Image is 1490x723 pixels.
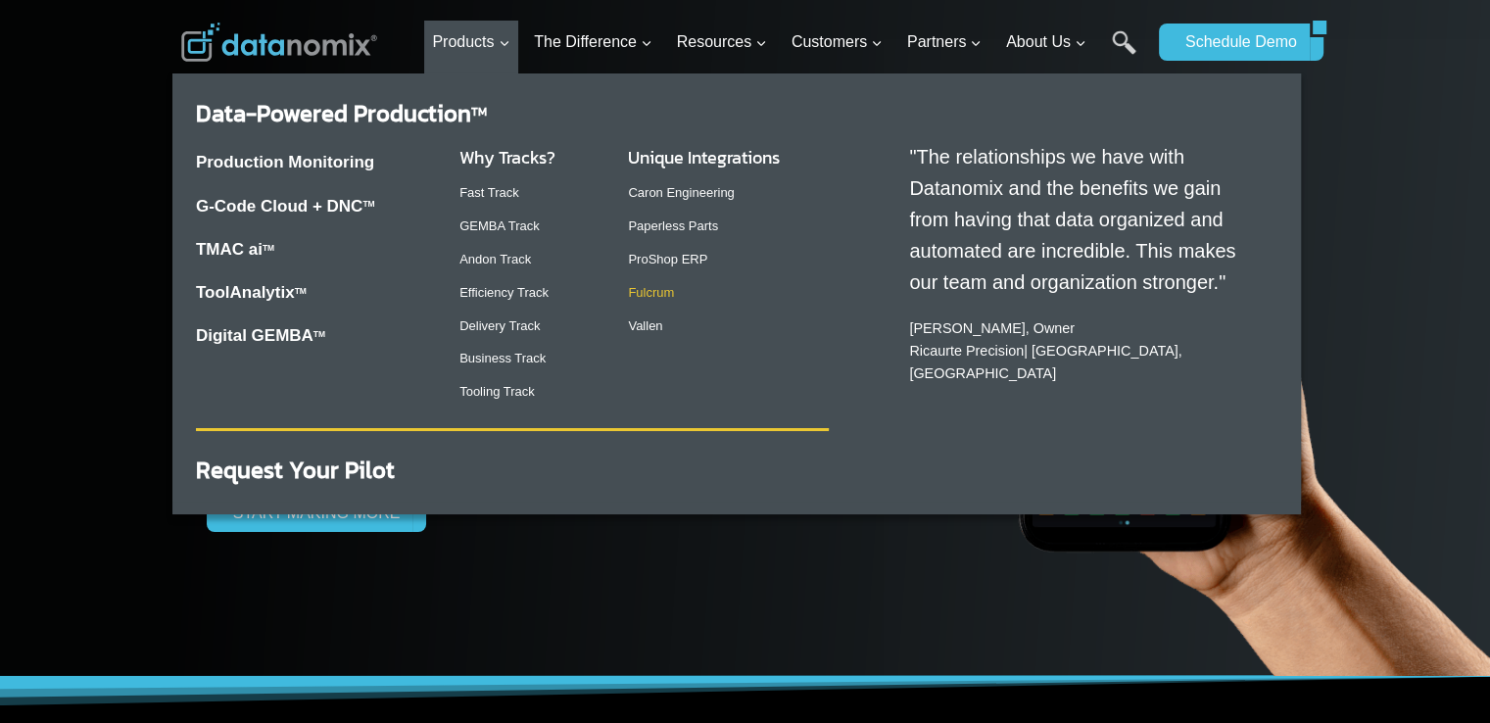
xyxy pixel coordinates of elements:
[181,23,377,62] img: Datanomix
[459,351,546,365] a: Business Track
[441,242,516,260] span: State/Region
[459,285,549,300] a: Efficiency Track
[907,29,982,55] span: Partners
[628,318,662,333] a: Vallen
[196,240,274,259] a: TMAC aiTM
[362,199,374,209] sup: TM
[196,326,325,345] a: Digital GEMBATM
[313,329,325,339] sup: TM
[909,141,1258,298] p: "The relationships we have with Datanomix and the benefits we gain from having that data organize...
[219,437,249,451] a: Terms
[628,185,734,200] a: Caron Engineering
[459,218,540,233] a: GEMBA Track
[266,437,330,451] a: Privacy Policy
[459,318,540,333] a: Delivery Track
[441,1,504,19] span: Last Name
[909,317,1258,385] p: [PERSON_NAME], Owner | [GEOGRAPHIC_DATA], [GEOGRAPHIC_DATA]
[196,283,295,302] a: ToolAnalytix
[628,252,707,266] a: ProShop ERP
[1112,30,1136,74] a: Search
[677,29,767,55] span: Resources
[792,29,883,55] span: Customers
[424,11,1149,74] nav: Primary Navigation
[295,286,307,296] a: TM
[1392,629,1490,723] iframe: Chat Widget
[459,384,535,399] a: Tooling Track
[459,252,531,266] a: Andon Track
[10,376,324,713] iframe: Popup CTA
[909,343,1024,359] a: Ricaurte Precision
[196,96,487,130] a: Data-Powered ProductionTM
[628,144,829,170] h3: Unique Integrations
[196,153,374,171] a: Production Monitoring
[628,285,674,300] a: Fulcrum
[432,29,509,55] span: Products
[263,243,274,253] sup: TM
[628,218,718,233] a: Paperless Parts
[441,81,529,99] span: Phone number
[459,185,519,200] a: Fast Track
[196,197,375,216] a: G-Code Cloud + DNCTM
[471,103,487,120] sup: TM
[459,144,555,170] a: Why Tracks?
[534,29,652,55] span: The Difference
[1159,24,1310,61] a: Schedule Demo
[1006,29,1086,55] span: About Us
